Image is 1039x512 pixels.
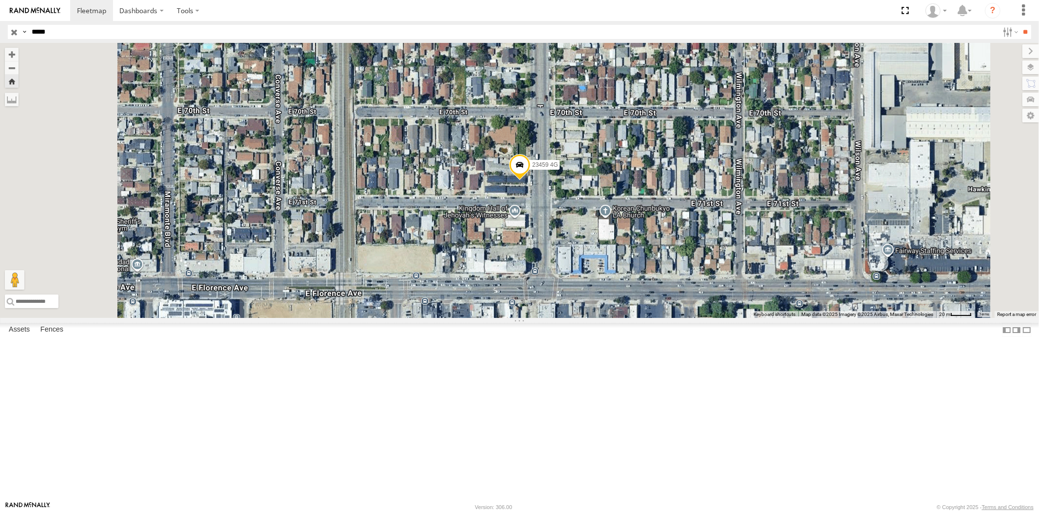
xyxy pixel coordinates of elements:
label: Dock Summary Table to the Left [1002,323,1012,337]
button: Zoom in [5,48,19,61]
label: Dock Summary Table to the Right [1012,323,1021,337]
button: Map Scale: 20 m per 40 pixels [936,311,975,318]
label: Fences [36,323,68,337]
label: Hide Summary Table [1022,323,1032,337]
label: Measure [5,93,19,106]
label: Search Query [20,25,28,39]
button: Keyboard shortcuts [754,311,795,318]
button: Zoom out [5,61,19,75]
a: Terms (opens in new tab) [980,313,990,316]
div: © Copyright 2025 - [937,504,1034,510]
a: Visit our Website [5,502,50,512]
span: Map data ©2025 Imagery ©2025 Airbus, Maxar Technologies [801,312,933,317]
span: 20 m [939,312,950,317]
img: rand-logo.svg [10,7,60,14]
button: Zoom Home [5,75,19,88]
i: ? [985,3,1001,19]
a: Terms and Conditions [982,504,1034,510]
a: Report a map error [997,312,1036,317]
label: Assets [4,323,35,337]
label: Map Settings [1022,109,1039,122]
button: Drag Pegman onto the map to open Street View [5,270,24,290]
div: Sardor Khadjimedov [922,3,950,18]
label: Search Filter Options [999,25,1020,39]
span: 23459 4G [532,161,558,168]
div: Version: 306.00 [475,504,512,510]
